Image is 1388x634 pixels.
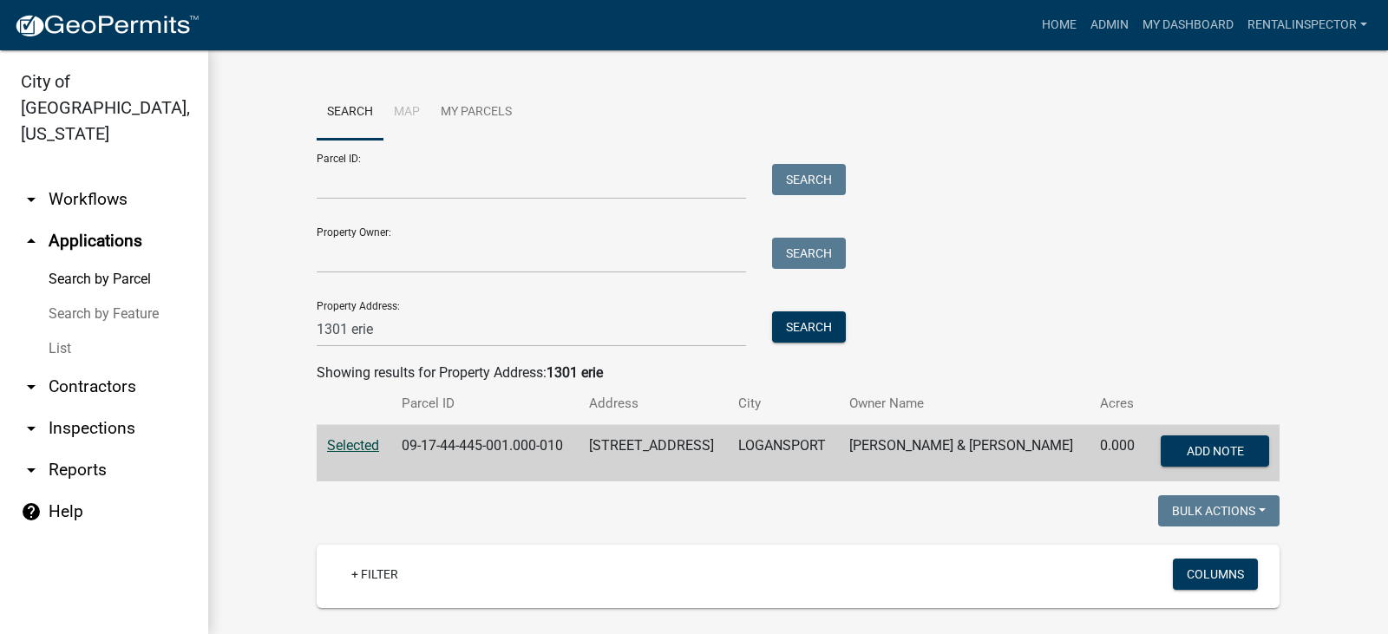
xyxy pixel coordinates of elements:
a: rentalinspector [1241,9,1374,42]
button: Search [772,238,846,269]
button: Search [772,311,846,343]
button: Columns [1173,559,1258,590]
i: arrow_drop_up [21,231,42,252]
th: Acres [1090,383,1147,424]
i: arrow_drop_down [21,376,42,397]
button: Add Note [1161,435,1269,467]
td: 0.000 [1090,425,1147,482]
th: City [728,383,839,424]
th: Parcel ID [391,383,578,424]
a: My Parcels [430,85,522,141]
i: arrow_drop_down [21,418,42,439]
td: LOGANSPORT [728,425,839,482]
strong: 1301 erie [547,364,603,381]
a: + Filter [337,559,412,590]
a: Admin [1084,9,1136,42]
th: Owner Name [839,383,1090,424]
a: Selected [327,437,379,454]
button: Search [772,164,846,195]
button: Bulk Actions [1158,495,1280,526]
i: arrow_drop_down [21,460,42,480]
span: Add Note [1186,444,1243,458]
div: Showing results for Property Address: [317,363,1280,383]
td: 09-17-44-445-001.000-010 [391,425,578,482]
td: [STREET_ADDRESS] [579,425,728,482]
td: [PERSON_NAME] & [PERSON_NAME] [839,425,1090,482]
a: Search [317,85,383,141]
a: Home [1035,9,1084,42]
a: My Dashboard [1136,9,1241,42]
th: Address [579,383,728,424]
i: help [21,501,42,522]
i: arrow_drop_down [21,189,42,210]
